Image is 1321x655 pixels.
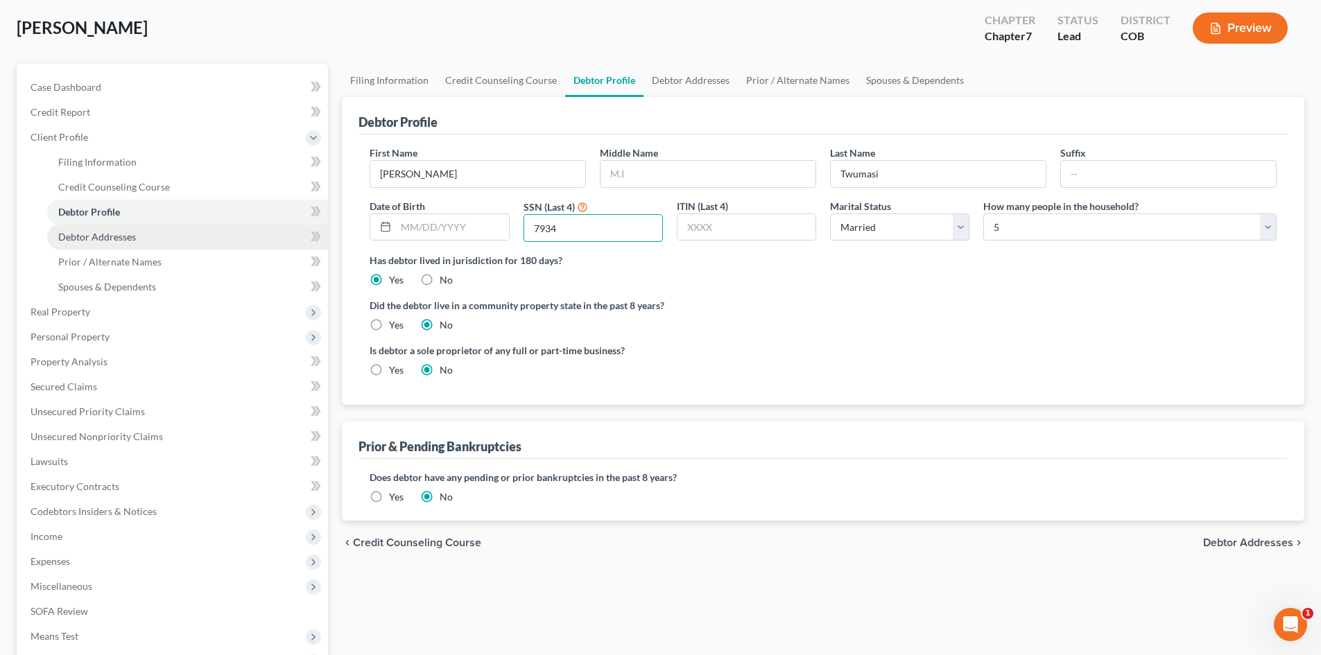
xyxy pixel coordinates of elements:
[31,81,101,93] span: Case Dashboard
[830,146,875,160] label: Last Name
[524,200,575,214] label: SSN (Last 4)
[58,156,137,168] span: Filing Information
[31,530,62,542] span: Income
[1061,161,1276,187] input: --
[47,274,328,299] a: Spouses & Dependents
[19,424,328,449] a: Unsecured Nonpriority Claims
[370,298,1277,313] label: Did the debtor live in a community property state in the past 8 years?
[47,150,328,175] a: Filing Information
[1302,608,1313,619] span: 1
[389,363,404,377] label: Yes
[983,199,1139,213] label: How many people in the household?
[47,175,328,200] a: Credit Counseling Course
[440,490,453,504] label: No
[31,306,90,317] span: Real Property
[359,438,521,455] div: Prior & Pending Bankruptcies
[31,331,110,342] span: Personal Property
[31,455,68,467] span: Lawsuits
[31,555,70,567] span: Expenses
[600,146,658,160] label: Middle Name
[677,214,815,241] input: XXXX
[31,430,163,442] span: Unsecured Nonpriority Claims
[389,318,404,332] label: Yes
[1121,12,1171,28] div: District
[985,28,1035,44] div: Chapter
[1057,28,1098,44] div: Lead
[19,449,328,474] a: Lawsuits
[17,17,148,37] span: [PERSON_NAME]
[437,64,565,97] a: Credit Counseling Course
[396,214,508,241] input: MM/DD/YYYY
[370,161,585,187] input: --
[1060,146,1086,160] label: Suffix
[31,480,119,492] span: Executory Contracts
[31,131,88,143] span: Client Profile
[19,599,328,624] a: SOFA Review
[831,161,1046,187] input: --
[19,75,328,100] a: Case Dashboard
[985,12,1035,28] div: Chapter
[31,630,78,642] span: Means Test
[359,114,438,130] div: Debtor Profile
[19,474,328,499] a: Executory Contracts
[1057,12,1098,28] div: Status
[389,490,404,504] label: Yes
[644,64,738,97] a: Debtor Addresses
[440,363,453,377] label: No
[858,64,972,97] a: Spouses & Dependents
[370,253,1277,268] label: Has debtor lived in jurisdiction for 180 days?
[19,399,328,424] a: Unsecured Priority Claims
[47,250,328,274] a: Prior / Alternate Names
[31,505,157,517] span: Codebtors Insiders & Notices
[47,225,328,250] a: Debtor Addresses
[601,161,815,187] input: M.I
[19,100,328,125] a: Credit Report
[58,256,162,268] span: Prior / Alternate Names
[31,356,107,367] span: Property Analysis
[31,106,90,118] span: Credit Report
[1203,537,1293,548] span: Debtor Addresses
[677,199,728,213] label: ITIN (Last 4)
[440,318,453,332] label: No
[370,470,1277,484] label: Does debtor have any pending or prior bankruptcies in the past 8 years?
[353,537,481,548] span: Credit Counseling Course
[342,64,437,97] a: Filing Information
[1121,28,1171,44] div: COB
[1293,537,1304,548] i: chevron_right
[524,215,662,241] input: XXXX
[389,273,404,287] label: Yes
[830,199,891,213] label: Marital Status
[58,281,156,292] span: Spouses & Dependents
[58,206,120,218] span: Debtor Profile
[1203,537,1304,548] button: Debtor Addresses chevron_right
[565,64,644,97] a: Debtor Profile
[370,146,417,160] label: First Name
[370,343,816,358] label: Is debtor a sole proprietor of any full or part-time business?
[58,181,170,193] span: Credit Counseling Course
[58,231,136,243] span: Debtor Addresses
[738,64,858,97] a: Prior / Alternate Names
[342,537,481,548] button: chevron_left Credit Counseling Course
[31,381,97,392] span: Secured Claims
[370,199,425,213] label: Date of Birth
[19,374,328,399] a: Secured Claims
[342,537,353,548] i: chevron_left
[47,200,328,225] a: Debtor Profile
[31,580,92,592] span: Miscellaneous
[19,349,328,374] a: Property Analysis
[1026,29,1032,42] span: 7
[1193,12,1288,44] button: Preview
[31,605,88,617] span: SOFA Review
[31,405,145,417] span: Unsecured Priority Claims
[1274,608,1307,641] iframe: Intercom live chat
[440,273,453,287] label: No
